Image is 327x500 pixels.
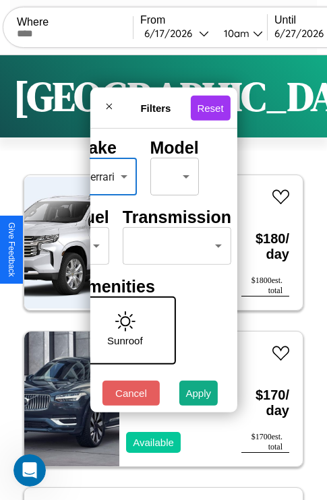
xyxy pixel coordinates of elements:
[213,26,267,40] button: 10am
[241,276,289,296] div: $ 1800 est. total
[74,158,136,195] div: Ferrari
[241,432,289,453] div: $ 1700 est. total
[140,26,213,40] button: 6/17/2026
[123,208,231,227] h4: Transmission
[190,95,230,120] button: Reset
[74,138,136,158] h4: Make
[102,381,160,406] button: Cancel
[140,14,267,26] label: From
[150,138,198,158] h4: Model
[7,222,16,277] div: Give Feedback
[74,277,167,296] h4: Amenities
[241,218,289,276] h3: $ 180 / day
[241,374,289,432] h3: $ 170 / day
[121,102,190,113] h4: Filters
[217,27,253,40] div: 10am
[17,16,133,28] label: Where
[179,381,218,406] button: Apply
[133,433,174,451] p: Available
[74,208,109,227] h4: Fuel
[107,332,143,350] p: Sunroof
[13,454,46,487] iframe: Intercom live chat
[144,27,199,40] div: 6 / 17 / 2026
